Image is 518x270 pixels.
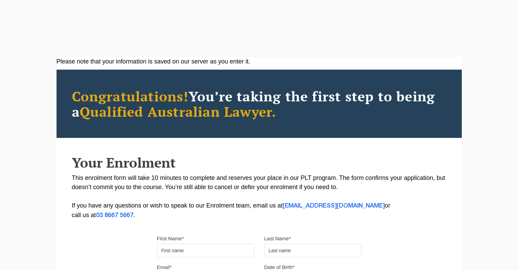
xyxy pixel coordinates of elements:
a: 03 8667 5667 [96,213,134,218]
h2: Your Enrolment [72,155,446,170]
input: First name [157,244,254,257]
a: [EMAIL_ADDRESS][DOMAIN_NAME] [283,203,385,209]
label: First Name* [157,235,184,242]
span: Qualified Australian Lawyer. [80,102,277,120]
label: Last Name* [264,235,291,242]
span: Congratulations! [72,87,189,105]
h2: You’re taking the first step to being a [72,88,446,119]
input: Last name [264,244,361,257]
p: This enrolment form will take 10 minutes to complete and reserves your place in our PLT program. ... [72,173,446,220]
div: Please note that your information is saved on our server as you enter it. [57,57,462,66]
